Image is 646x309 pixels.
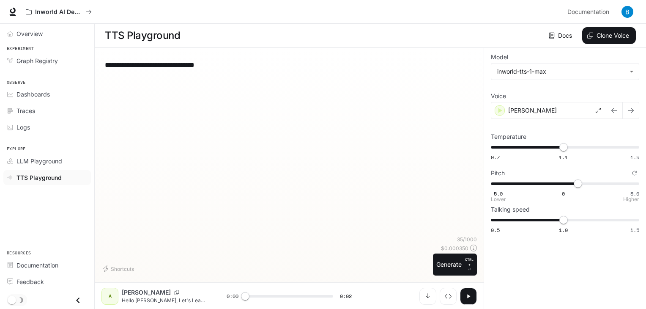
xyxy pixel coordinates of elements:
[630,226,639,234] span: 1.5
[16,90,50,99] span: Dashboards
[3,120,91,135] a: Logs
[491,93,506,99] p: Voice
[3,26,91,41] a: Overview
[491,207,530,212] p: Talking speed
[22,3,96,20] button: All workspaces
[3,258,91,273] a: Documentation
[491,197,506,202] p: Lower
[16,157,62,166] span: LLM Playground
[491,170,505,176] p: Pitch
[547,27,575,44] a: Docs
[491,63,639,80] div: inworld-tts-1-max
[16,106,35,115] span: Traces
[8,295,16,304] span: Dark mode toggle
[433,254,477,276] button: GenerateCTRL +⏎
[441,245,468,252] p: $ 0.000350
[491,54,508,60] p: Model
[68,292,88,309] button: Close drawer
[101,262,137,276] button: Shortcuts
[171,290,183,295] button: Copy Voice ID
[3,274,91,289] a: Feedback
[3,170,91,185] a: TTS Playground
[491,134,526,140] p: Temperature
[582,27,636,44] button: Clone Voice
[122,288,171,297] p: [PERSON_NAME]
[508,106,557,115] p: [PERSON_NAME]
[559,226,568,234] span: 1.0
[630,154,639,161] span: 1.5
[16,173,62,182] span: TTS Playground
[457,236,477,243] p: 35 / 1000
[3,154,91,168] a: LLM Playground
[440,288,457,305] button: Inspect
[567,7,609,17] span: Documentation
[491,190,503,197] span: -5.0
[621,6,633,18] img: User avatar
[465,257,474,267] p: CTRL +
[105,27,180,44] h1: TTS Playground
[3,87,91,102] a: Dashboards
[122,297,206,304] p: Hello [PERSON_NAME], Let's Learn Alphabets
[16,261,58,270] span: Documentation
[16,29,43,38] span: Overview
[227,292,238,301] span: 0:00
[340,292,352,301] span: 0:02
[497,67,625,76] div: inworld-tts-1-max
[564,3,616,20] a: Documentation
[491,226,500,234] span: 0.5
[619,3,636,20] button: User avatar
[16,56,58,65] span: Graph Registry
[3,103,91,118] a: Traces
[562,190,565,197] span: 0
[16,123,30,132] span: Logs
[491,154,500,161] span: 0.7
[35,8,82,16] p: Inworld AI Demos
[419,288,436,305] button: Download audio
[559,154,568,161] span: 1.1
[3,53,91,68] a: Graph Registry
[630,190,639,197] span: 5.0
[465,257,474,272] p: ⏎
[630,168,639,178] button: Reset to default
[103,290,117,303] div: A
[16,277,44,286] span: Feedback
[623,197,639,202] p: Higher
